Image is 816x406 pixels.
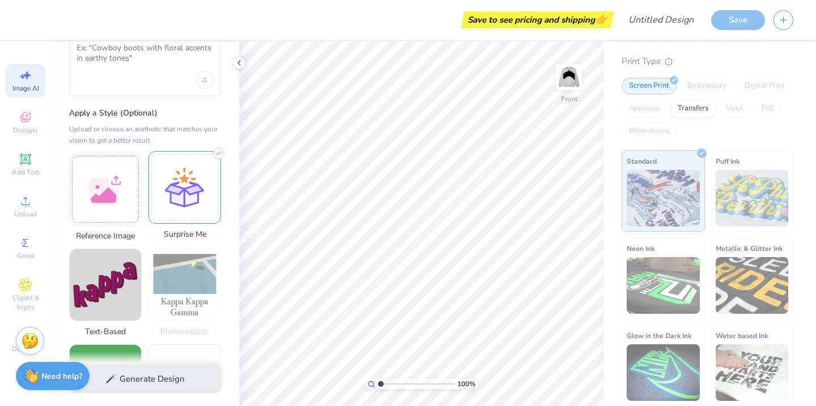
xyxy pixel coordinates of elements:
[716,344,789,401] img: Water based Ink
[737,78,792,95] div: Digital Print
[627,257,700,314] img: Neon Ink
[627,344,700,401] img: Glow in the Dark Ink
[716,257,789,314] img: Metallic & Glitter Ink
[457,379,475,389] span: 100 %
[558,66,580,88] img: Front
[716,155,739,167] span: Puff Ink
[595,12,607,26] span: 👉
[619,8,703,31] input: Untitled Design
[622,78,677,95] div: Screen Print
[622,123,677,140] div: Rhinestones
[70,249,141,320] img: Text-Based
[627,155,657,167] span: Standard
[148,228,221,240] span: Surprise Me
[69,230,142,242] span: Reference Image
[670,100,716,117] div: Transfers
[716,170,789,226] img: Puff Ink
[627,330,691,341] span: Glow in the Dark Ink
[622,55,793,68] div: Print Type
[627,242,654,254] span: Neon Ink
[754,100,781,117] div: Foil
[69,108,221,119] label: Apply a Style (Optional)
[69,123,221,146] div: Upload or choose an aesthetic that matches your vision to get a better result
[69,326,142,337] span: Text-Based
[6,293,45,311] span: Clipart & logos
[17,251,35,260] span: Greek
[12,168,39,177] span: Add Text
[13,126,38,135] span: Designs
[12,84,39,93] span: Image AI
[680,78,734,95] div: Embroidery
[622,100,667,117] div: Applique
[719,100,751,117] div: Vinyl
[561,94,577,104] div: Front
[464,11,611,28] div: Save to see pricing and shipping
[14,210,37,219] span: Upload
[716,330,768,341] span: Water based Ink
[41,371,82,382] strong: Need help?
[149,249,220,320] img: Photorealistic
[627,170,700,226] img: Standard
[12,344,39,353] span: Decorate
[148,326,221,337] span: Photorealistic
[716,242,783,254] span: Metallic & Glitter Ink
[195,71,214,89] div: Upload image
